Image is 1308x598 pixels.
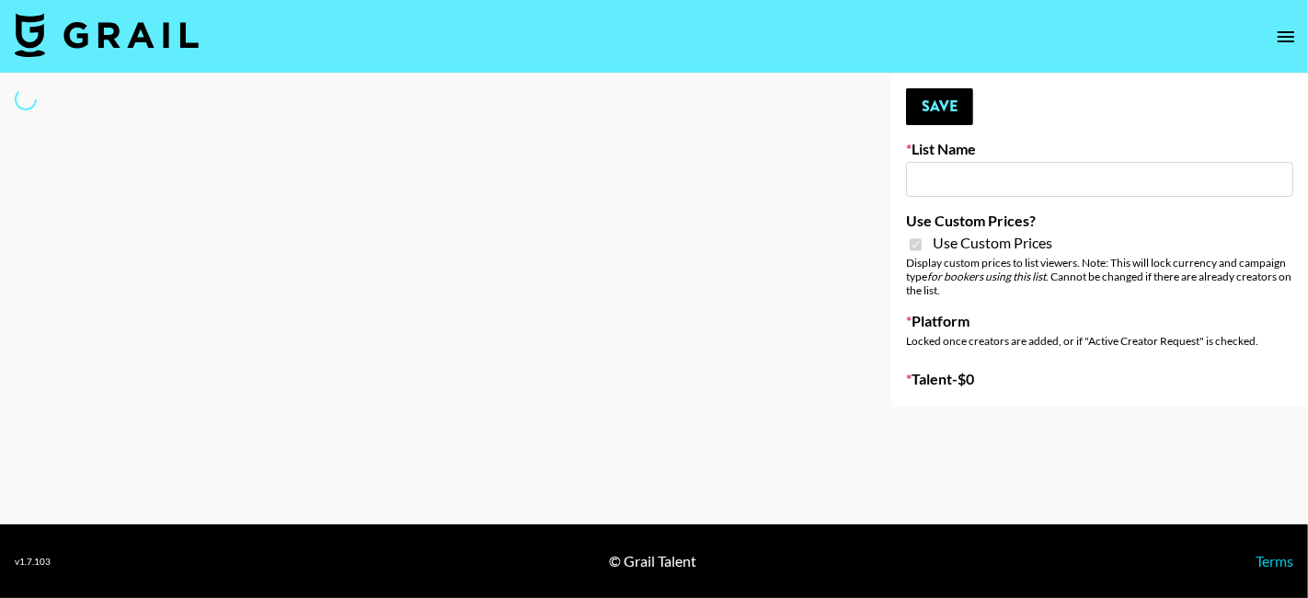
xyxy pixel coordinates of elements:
label: Platform [906,312,1293,330]
label: Use Custom Prices? [906,212,1293,230]
div: © Grail Talent [610,552,697,570]
button: Save [906,88,973,125]
label: List Name [906,140,1293,158]
button: open drawer [1268,18,1304,55]
em: for bookers using this list [927,270,1046,283]
div: Display custom prices to list viewers. Note: This will lock currency and campaign type . Cannot b... [906,256,1293,297]
a: Terms [1256,552,1293,569]
span: Use Custom Prices [933,234,1052,252]
div: Locked once creators are added, or if "Active Creator Request" is checked. [906,334,1293,348]
label: Talent - $ 0 [906,370,1293,388]
div: v 1.7.103 [15,556,51,568]
img: Grail Talent [15,13,199,57]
